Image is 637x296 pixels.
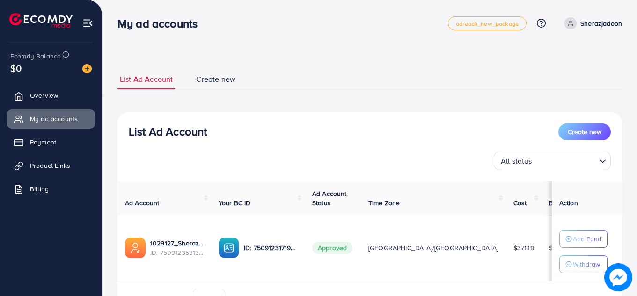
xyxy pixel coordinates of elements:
[244,242,297,253] p: ID: 7509123171934044176
[535,152,596,168] input: Search for option
[150,248,204,257] span: ID: 7509123531398332432
[125,238,146,258] img: ic-ads-acc.e4c84228.svg
[7,109,95,128] a: My ad accounts
[580,18,622,29] p: Sherazjadoon
[7,133,95,152] a: Payment
[10,51,61,61] span: Ecomdy Balance
[30,184,49,194] span: Billing
[568,127,601,137] span: Create new
[129,125,207,138] h3: List Ad Account
[368,198,400,208] span: Time Zone
[559,255,608,273] button: Withdraw
[558,123,611,140] button: Create new
[368,243,498,253] span: [GEOGRAPHIC_DATA]/[GEOGRAPHIC_DATA]
[30,114,78,123] span: My ad accounts
[559,230,608,248] button: Add Fund
[219,238,239,258] img: ic-ba-acc.ded83a64.svg
[513,243,534,253] span: $371.19
[561,17,622,29] a: Sherazjadoon
[604,263,632,291] img: image
[573,233,601,245] p: Add Fund
[9,13,73,28] img: logo
[125,198,160,208] span: Ad Account
[7,156,95,175] a: Product Links
[7,86,95,105] a: Overview
[10,61,22,75] span: $0
[196,74,235,85] span: Create new
[82,64,92,73] img: image
[559,198,578,208] span: Action
[30,161,70,170] span: Product Links
[219,198,251,208] span: Your BC ID
[573,259,600,270] p: Withdraw
[82,18,93,29] img: menu
[150,238,204,248] a: 1029127_Sheraz Jadoon_1748354071263
[448,16,527,30] a: adreach_new_package
[7,180,95,198] a: Billing
[456,21,519,27] span: adreach_new_package
[494,152,611,170] div: Search for option
[30,91,58,100] span: Overview
[117,17,205,30] h3: My ad accounts
[30,137,56,147] span: Payment
[150,238,204,258] div: <span class='underline'>1029127_Sheraz Jadoon_1748354071263</span></br>7509123531398332432
[513,198,527,208] span: Cost
[120,74,173,85] span: List Ad Account
[312,189,347,208] span: Ad Account Status
[499,154,534,168] span: All status
[312,242,352,254] span: Approved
